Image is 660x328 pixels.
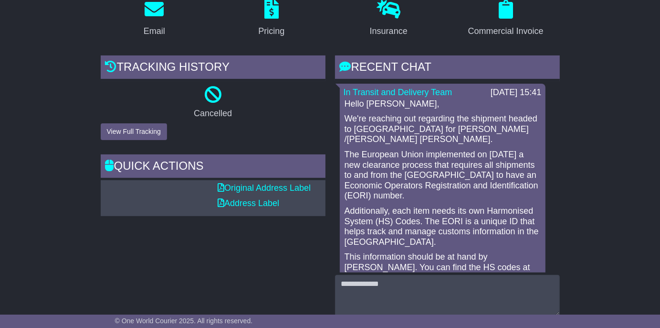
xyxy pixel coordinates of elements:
[345,252,541,283] p: This information should be at hand by [PERSON_NAME]. You can find the HS codes at Find My HS Code...
[370,25,408,38] div: Insurance
[345,114,541,145] p: We're reaching out regarding the shipment headed to [GEOGRAPHIC_DATA] for [PERSON_NAME] /[PERSON_...
[344,87,452,97] a: In Transit and Delivery Team
[101,55,325,81] div: Tracking history
[345,206,541,247] p: Additionally, each item needs its own Harmonised System (HS) Codes. The EORI is a unique ID that ...
[101,154,325,180] div: Quick Actions
[101,109,325,119] p: Cancelled
[101,123,167,140] button: View Full Tracking
[345,150,541,201] p: The European Union implemented on [DATE] a new clearance process that requires all shipments to a...
[218,183,311,193] a: Original Address Label
[115,317,253,325] span: © One World Courier 2025. All rights reserved.
[258,25,284,38] div: Pricing
[468,25,544,38] div: Commercial Invoice
[345,99,541,109] p: Hello [PERSON_NAME],
[335,55,560,81] div: RECENT CHAT
[144,25,165,38] div: Email
[218,198,279,208] a: Address Label
[491,87,542,98] div: [DATE] 15:41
